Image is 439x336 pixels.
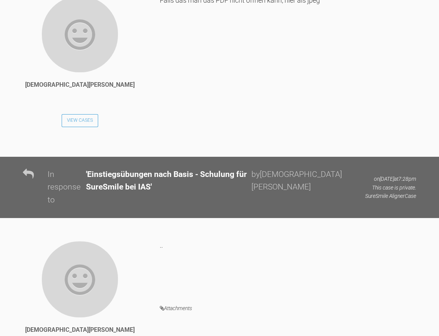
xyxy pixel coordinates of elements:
[160,304,416,313] h4: Attachments
[41,240,119,318] img: Christian Buortesch
[160,240,416,292] div: ..
[48,168,84,207] div: In response to
[62,114,98,127] a: View Cases
[25,325,135,335] div: [DEMOGRAPHIC_DATA][PERSON_NAME]
[251,168,358,207] div: by [DEMOGRAPHIC_DATA][PERSON_NAME]
[365,175,416,183] p: on [DATE] at 7:28pm
[25,80,135,90] div: [DEMOGRAPHIC_DATA][PERSON_NAME]
[365,183,416,192] p: This case is private.
[365,192,416,200] p: SureSmile Aligner Case
[86,168,250,207] div: ' Einstiegsübungen nach Basis - Schulung für SureSmile bei IAS '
